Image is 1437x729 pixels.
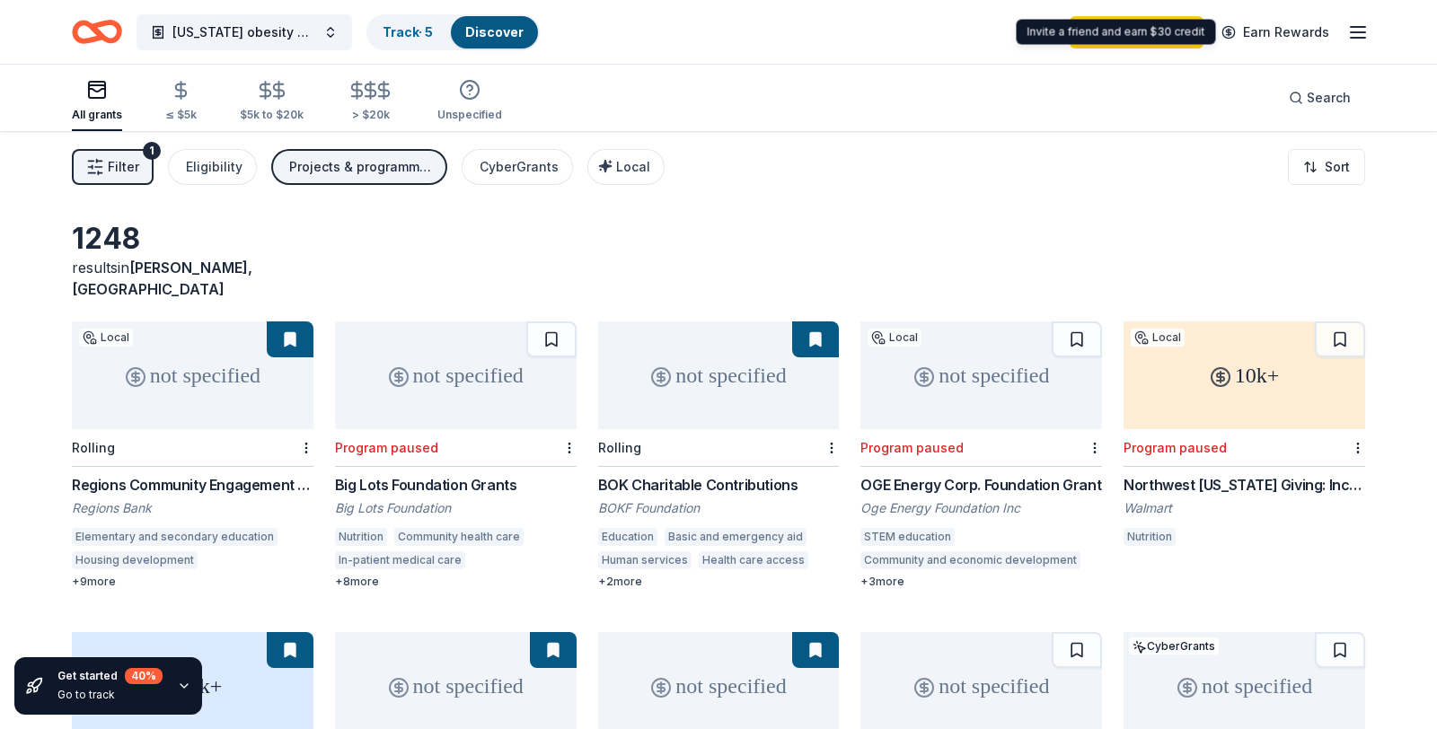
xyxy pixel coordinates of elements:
[868,329,921,347] div: Local
[1124,474,1365,496] div: Northwest [US_STATE] Giving: Increasing Access to Healthier Food for All
[1070,16,1203,48] a: Start free trial
[72,575,313,589] div: + 9 more
[79,329,133,347] div: Local
[665,528,807,546] div: Basic and emergency aid
[335,499,577,517] div: Big Lots Foundation
[72,499,313,517] div: Regions Bank
[289,156,433,178] div: Projects & programming, Capital, Other, Education
[1325,156,1350,178] span: Sort
[335,321,577,429] div: not specified
[1307,87,1351,109] span: Search
[598,440,641,455] div: Rolling
[137,14,352,50] button: [US_STATE] obesity awareness
[125,668,163,684] div: 40 %
[383,24,433,40] a: Track· 5
[860,321,1102,429] div: not specified
[1124,440,1227,455] div: Program paused
[860,474,1102,496] div: OGE Energy Corp. Foundation Grant
[366,14,540,50] button: Track· 5Discover
[616,159,650,174] span: Local
[335,474,577,496] div: Big Lots Foundation Grants
[72,259,252,298] span: [PERSON_NAME], [GEOGRAPHIC_DATA]
[57,688,163,702] div: Go to track
[72,321,313,589] a: not specifiedLocalRollingRegions Community Engagement GrantRegions BankElementary and secondary e...
[437,108,502,122] div: Unspecified
[1288,149,1365,185] button: Sort
[335,551,465,569] div: In-patient medical care
[72,149,154,185] button: Filter1
[168,149,257,185] button: Eligibility
[860,440,964,455] div: Program paused
[860,499,1102,517] div: Oge Energy Foundation Inc
[1124,321,1365,429] div: 10k+
[271,149,447,185] button: Projects & programming, Capital, Other, Education
[72,108,122,122] div: All grants
[860,575,1102,589] div: + 3 more
[72,528,278,546] div: Elementary and secondary education
[860,528,955,546] div: STEM education
[72,440,115,455] div: Rolling
[335,575,577,589] div: + 8 more
[699,551,808,569] div: Health care access
[143,142,161,160] div: 1
[1124,499,1365,517] div: Walmart
[72,474,313,496] div: Regions Community Engagement Grant
[437,72,502,131] button: Unspecified
[347,108,394,122] div: > $20k
[240,73,304,131] button: $5k to $20k
[335,440,438,455] div: Program paused
[587,149,665,185] button: Local
[335,528,387,546] div: Nutrition
[1124,528,1176,546] div: Nutrition
[240,108,304,122] div: $5k to $20k
[598,499,840,517] div: BOKF Foundation
[480,156,559,178] div: CyberGrants
[1017,20,1216,45] div: Invite a friend and earn $30 credit
[165,108,197,122] div: ≤ $5k
[465,24,524,40] a: Discover
[108,156,139,178] span: Filter
[165,73,197,131] button: ≤ $5k
[1131,329,1185,347] div: Local
[186,156,242,178] div: Eligibility
[598,321,840,429] div: not specified
[598,528,657,546] div: Education
[72,551,198,569] div: Housing development
[172,22,316,43] span: [US_STATE] obesity awareness
[462,149,573,185] button: CyberGrants
[72,259,252,298] span: in
[72,11,122,53] a: Home
[72,72,122,131] button: All grants
[598,575,840,589] div: + 2 more
[860,551,1080,569] div: Community and economic development
[598,321,840,589] a: not specifiedRollingBOK Charitable ContributionsBOKF FoundationEducationBasic and emergency aidHu...
[598,474,840,496] div: BOK Charitable Contributions
[72,221,313,257] div: 1248
[1129,637,1219,654] div: CyberGrants
[72,257,313,300] div: results
[335,321,577,589] a: not specifiedProgram pausedBig Lots Foundation GrantsBig Lots FoundationNutritionCommunity health...
[394,528,524,546] div: Community health care
[347,73,394,131] button: > $20k
[72,321,313,429] div: not specified
[1124,321,1365,551] a: 10k+LocalProgram pausedNorthwest [US_STATE] Giving: Increasing Access to Healthier Food for AllWa...
[1274,80,1365,116] button: Search
[472,551,568,569] div: Emergency care
[57,668,163,684] div: Get started
[598,551,692,569] div: Human services
[1211,16,1340,48] a: Earn Rewards
[860,321,1102,589] a: not specifiedLocalProgram pausedOGE Energy Corp. Foundation GrantOge Energy Foundation IncSTEM ed...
